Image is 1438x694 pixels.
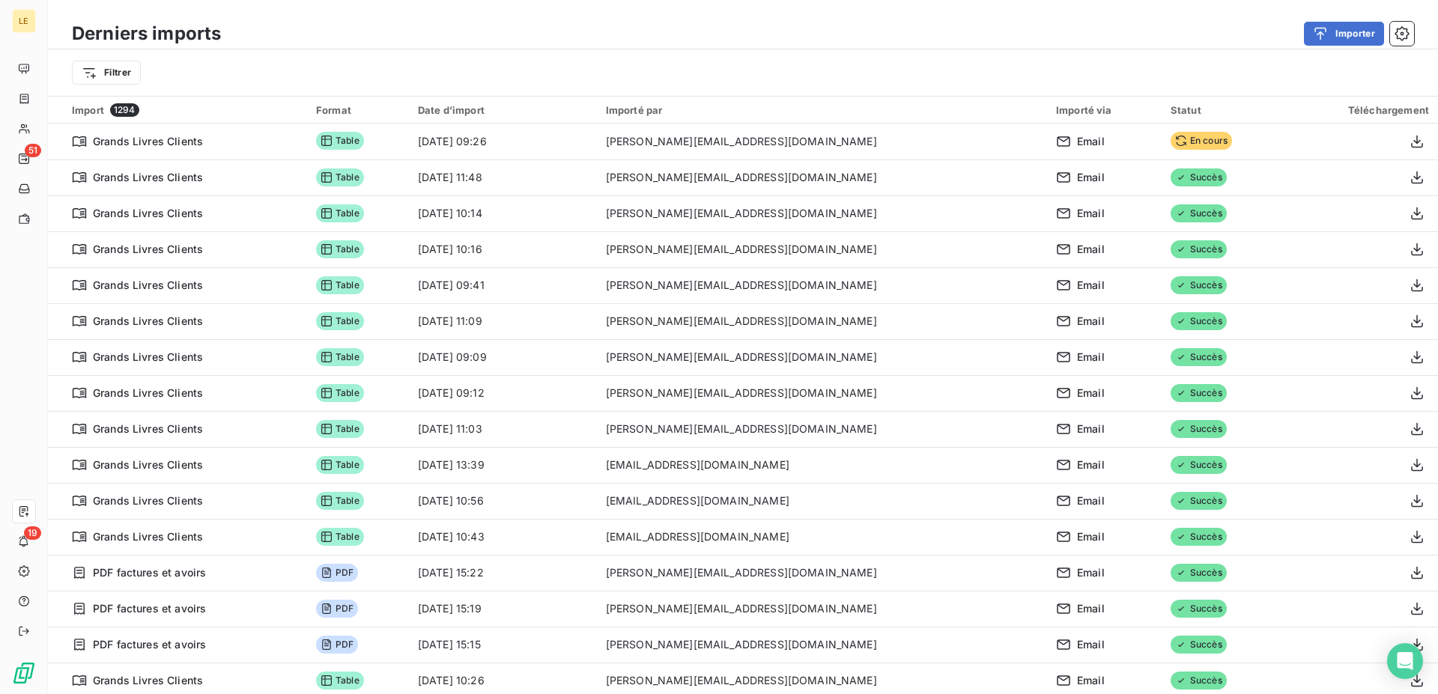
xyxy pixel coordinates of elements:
[93,314,203,329] span: Grands Livres Clients
[93,565,206,580] span: PDF factures et avoirs
[1077,386,1105,401] span: Email
[1171,564,1227,582] span: Succès
[1171,672,1227,690] span: Succès
[409,195,597,231] td: [DATE] 10:14
[1171,104,1276,116] div: Statut
[597,195,1047,231] td: [PERSON_NAME][EMAIL_ADDRESS][DOMAIN_NAME]
[1077,314,1105,329] span: Email
[1077,242,1105,257] span: Email
[93,421,203,436] span: Grands Livres Clients
[409,267,597,303] td: [DATE] 09:41
[409,483,597,519] td: [DATE] 10:56
[316,456,364,474] span: Table
[409,555,597,591] td: [DATE] 15:22
[93,134,203,149] span: Grands Livres Clients
[93,242,203,257] span: Grands Livres Clients
[1171,168,1227,186] span: Succès
[409,159,597,195] td: [DATE] 11:48
[1077,637,1105,652] span: Email
[597,483,1047,519] td: [EMAIL_ADDRESS][DOMAIN_NAME]
[316,564,358,582] span: PDF
[1171,204,1227,222] span: Succès
[1171,384,1227,402] span: Succès
[93,350,203,365] span: Grands Livres Clients
[409,231,597,267] td: [DATE] 10:16
[1077,601,1105,616] span: Email
[93,673,203,688] span: Grands Livres Clients
[597,159,1047,195] td: [PERSON_NAME][EMAIL_ADDRESS][DOMAIN_NAME]
[316,600,358,618] span: PDF
[93,170,203,185] span: Grands Livres Clients
[1171,600,1227,618] span: Succès
[72,61,141,85] button: Filtrer
[1077,673,1105,688] span: Email
[1077,170,1105,185] span: Email
[409,411,597,447] td: [DATE] 11:03
[1171,420,1227,438] span: Succès
[1077,529,1105,544] span: Email
[316,132,364,150] span: Table
[93,278,203,293] span: Grands Livres Clients
[12,661,36,685] img: Logo LeanPay
[93,601,206,616] span: PDF factures et avoirs
[316,348,364,366] span: Table
[1171,528,1227,546] span: Succès
[316,672,364,690] span: Table
[1077,421,1105,436] span: Email
[597,519,1047,555] td: [EMAIL_ADDRESS][DOMAIN_NAME]
[316,240,364,258] span: Table
[24,526,41,540] span: 19
[597,591,1047,627] td: [PERSON_NAME][EMAIL_ADDRESS][DOMAIN_NAME]
[12,9,36,33] div: LE
[72,103,298,117] div: Import
[1171,312,1227,330] span: Succès
[316,168,364,186] span: Table
[1304,22,1384,46] button: Importer
[597,627,1047,663] td: [PERSON_NAME][EMAIL_ADDRESS][DOMAIN_NAME]
[409,627,597,663] td: [DATE] 15:15
[316,204,364,222] span: Table
[1077,565,1105,580] span: Email
[1077,134,1105,149] span: Email
[1171,456,1227,474] span: Succès
[606,104,1038,116] div: Importé par
[1171,240,1227,258] span: Succès
[597,411,1047,447] td: [PERSON_NAME][EMAIL_ADDRESS][DOMAIN_NAME]
[1077,350,1105,365] span: Email
[1077,278,1105,293] span: Email
[597,375,1047,411] td: [PERSON_NAME][EMAIL_ADDRESS][DOMAIN_NAME]
[316,276,364,294] span: Table
[316,492,364,510] span: Table
[93,637,206,652] span: PDF factures et avoirs
[1077,206,1105,221] span: Email
[1171,636,1227,654] span: Succès
[93,529,203,544] span: Grands Livres Clients
[110,103,139,117] span: 1294
[1293,104,1429,116] div: Téléchargement
[597,231,1047,267] td: [PERSON_NAME][EMAIL_ADDRESS][DOMAIN_NAME]
[597,555,1047,591] td: [PERSON_NAME][EMAIL_ADDRESS][DOMAIN_NAME]
[72,20,221,47] h3: Derniers imports
[93,386,203,401] span: Grands Livres Clients
[316,312,364,330] span: Table
[409,303,597,339] td: [DATE] 11:09
[316,636,358,654] span: PDF
[597,124,1047,159] td: [PERSON_NAME][EMAIL_ADDRESS][DOMAIN_NAME]
[1077,457,1105,472] span: Email
[409,375,597,411] td: [DATE] 09:12
[316,528,364,546] span: Table
[316,420,364,438] span: Table
[316,104,400,116] div: Format
[1171,348,1227,366] span: Succès
[597,447,1047,483] td: [EMAIL_ADDRESS][DOMAIN_NAME]
[93,493,203,508] span: Grands Livres Clients
[409,447,597,483] td: [DATE] 13:39
[409,519,597,555] td: [DATE] 10:43
[409,591,597,627] td: [DATE] 15:19
[418,104,588,116] div: Date d’import
[1171,492,1227,510] span: Succès
[1171,132,1232,150] span: En cours
[597,267,1047,303] td: [PERSON_NAME][EMAIL_ADDRESS][DOMAIN_NAME]
[25,144,41,157] span: 51
[1171,276,1227,294] span: Succès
